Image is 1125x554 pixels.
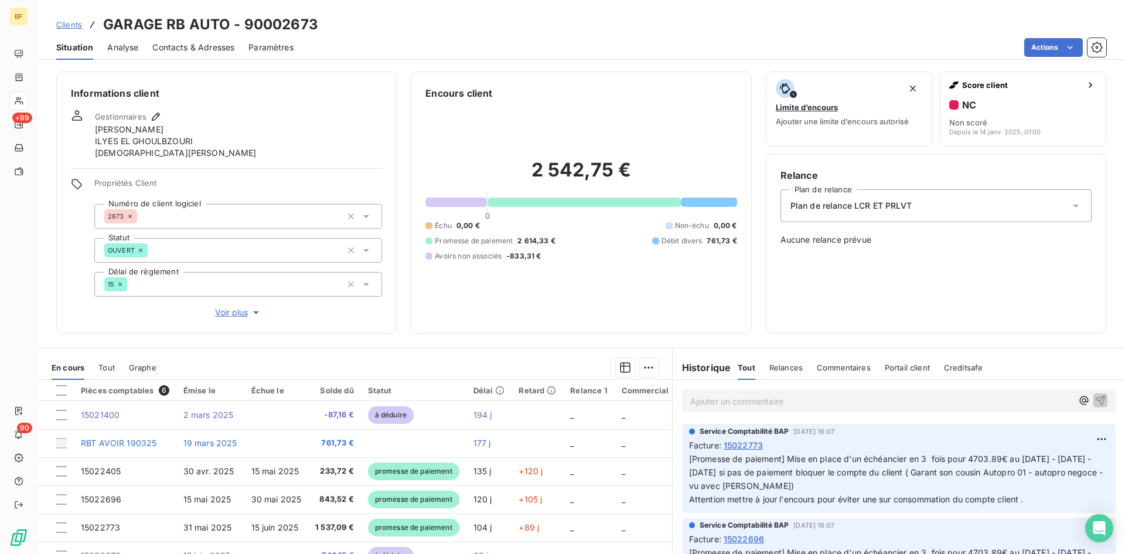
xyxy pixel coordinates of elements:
span: _ [622,410,625,420]
span: 30 avr. 2025 [183,466,234,476]
div: Émise le [183,386,237,395]
span: -87,16 € [315,409,354,421]
span: -833,31 € [506,251,541,261]
span: _ [622,438,625,448]
h6: NC [962,99,976,111]
span: Analyse [107,42,138,53]
span: +89 j [519,522,539,532]
img: Logo LeanPay [9,528,28,547]
span: Score client [962,80,1081,90]
span: _ [570,466,574,476]
span: Contacts & Adresses [152,42,234,53]
span: Commentaires [817,363,871,372]
div: Retard [519,386,556,395]
h3: GARAGE RB AUTO - 90002673 [103,14,318,35]
span: Ajouter une limite d’encours autorisé [776,117,909,126]
span: OUVERT [108,247,135,254]
span: [DATE] 16:07 [793,428,834,435]
span: Limite d’encours [776,103,838,112]
span: 15 mai 2025 [183,494,231,504]
button: Actions [1024,38,1083,57]
span: 177 j [473,438,491,448]
span: à déduire [368,406,414,424]
span: Aucune relance prévue [780,234,1092,246]
span: 31 mai 2025 [183,522,232,532]
button: Score clientNCNon scoréDepuis le 14 janv. 2025, 01:00 [939,72,1106,147]
span: _ [570,410,574,420]
div: Pièces comptables [81,385,169,396]
a: Clients [56,19,82,30]
span: _ [570,494,574,504]
span: 194 j [473,410,492,420]
span: [DEMOGRAPHIC_DATA][PERSON_NAME] [95,147,257,159]
span: Graphe [129,363,156,372]
span: 15021400 [81,410,120,420]
span: _ [622,466,625,476]
div: Solde dû [315,386,354,395]
span: 2673 [108,213,124,220]
div: Commercial [622,386,669,395]
span: Tout [738,363,755,372]
button: Limite d’encoursAjouter une limite d’encours autorisé [766,72,933,147]
span: Service Comptabilité BAP [700,426,789,437]
h6: Informations client [71,86,382,100]
span: Échu [435,220,452,231]
span: 15022405 [81,466,121,476]
span: 15022773 [724,439,763,451]
button: Voir plus [94,306,382,319]
span: 120 j [473,494,492,504]
div: Délai [473,386,505,395]
div: Relance 1 [570,386,607,395]
span: Avoirs non associés [435,251,502,261]
span: 15 [108,281,114,288]
span: [DATE] 16:07 [793,522,834,529]
span: _ [570,438,574,448]
input: Ajouter une valeur [148,245,157,256]
span: Clients [56,20,82,29]
span: Situation [56,42,93,53]
span: Non scoré [949,118,987,127]
span: [Promesse de paiement] Mise en place d'un échéancier en 3 fois pour 4703.89€ au [DATE] - [DATE] -... [689,454,1106,504]
span: Portail client [885,363,930,372]
span: En cours [52,363,84,372]
h6: Relance [780,168,1092,182]
span: Plan de relance LCR ET PRLVT [790,200,912,212]
span: 6 [159,385,169,396]
span: 843,52 € [315,494,354,505]
span: +99 [12,113,32,123]
span: 2 614,33 € [517,236,555,246]
span: Paramètres [248,42,294,53]
span: _ [622,494,625,504]
span: 0 [485,211,490,220]
span: [PERSON_NAME] [95,124,163,135]
span: 0,00 € [456,220,480,231]
span: 30 mai 2025 [251,494,302,504]
span: ILYES EL GHOULBZOURI [95,135,193,147]
span: Propriétés Client [94,178,382,195]
span: +105 j [519,494,542,504]
span: Depuis le 14 janv. 2025, 01:00 [949,128,1041,135]
span: 104 j [473,522,492,532]
h2: 2 542,75 € [425,158,737,193]
span: 90 [17,423,32,433]
span: 2 mars 2025 [183,410,234,420]
span: 761,73 € [315,437,354,449]
span: Gestionnaires [95,112,146,121]
input: Ajouter une valeur [137,211,146,222]
span: 233,72 € [315,465,354,477]
span: 15 juin 2025 [251,522,299,532]
span: 761,73 € [707,236,737,246]
input: Ajouter une valeur [127,279,137,290]
span: promesse de paiement [368,463,459,480]
span: Débit divers [662,236,703,246]
h6: Encours client [425,86,492,100]
span: Voir plus [215,307,262,318]
span: RBT AVOIR 190325 [81,438,156,448]
div: Statut [368,386,459,395]
div: Échue le [251,386,302,395]
div: BF [9,7,28,26]
span: Tout [98,363,115,372]
span: 15022696 [724,533,764,545]
div: Open Intercom Messenger [1085,514,1113,542]
span: _ [570,522,574,532]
